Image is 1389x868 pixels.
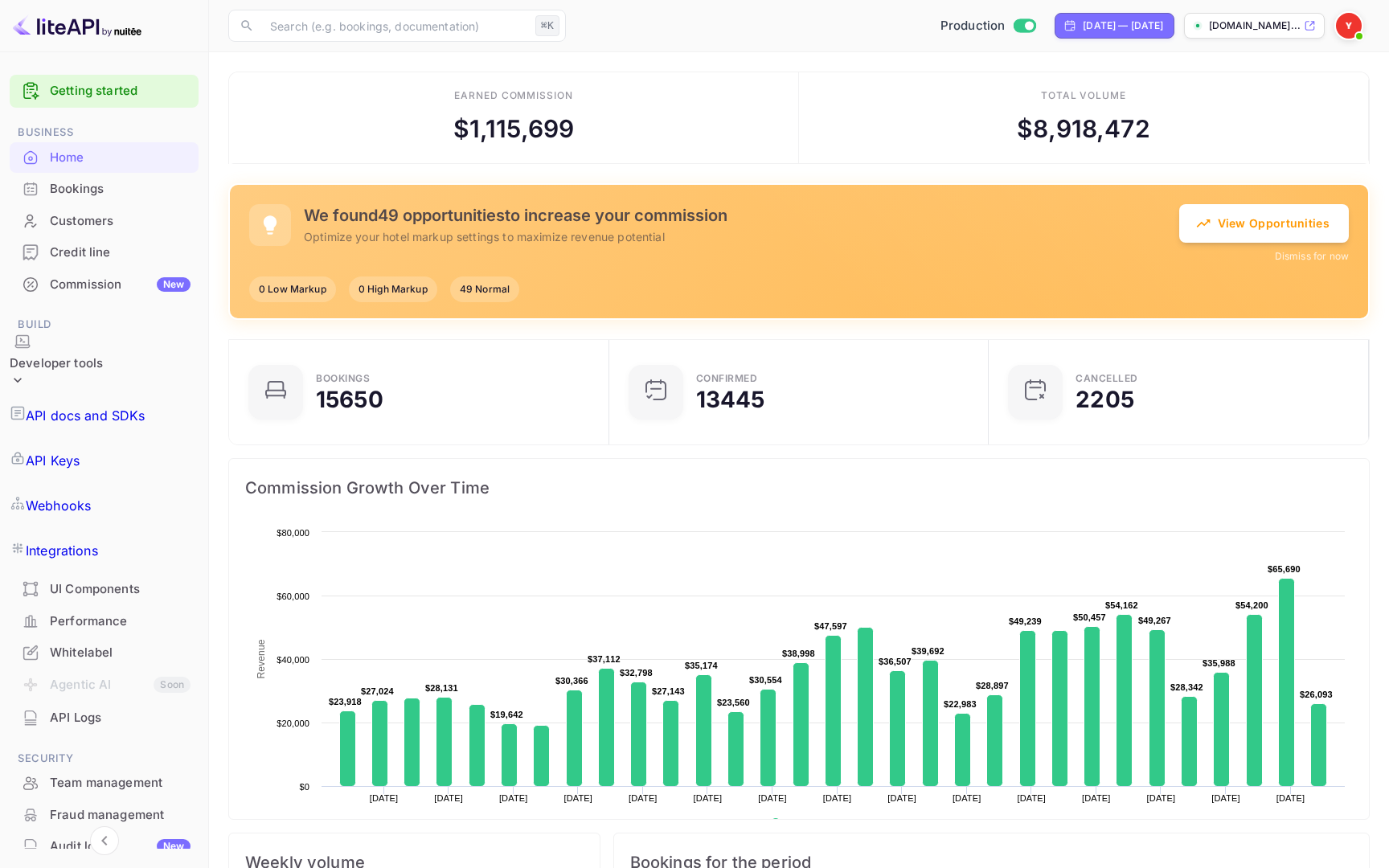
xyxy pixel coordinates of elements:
div: Total volume [1041,88,1127,103]
div: Audit logs [50,837,191,856]
text: [DATE] [953,793,981,803]
a: API docs and SDKs [10,393,199,438]
div: Whitelabel [50,644,191,662]
div: Confirmed [696,374,758,383]
a: Customers [10,206,199,235]
div: New [157,277,191,292]
text: Revenue [256,639,267,678]
div: 13445 [696,388,765,411]
div: Credit line [10,237,199,268]
a: Integrations [10,528,199,573]
div: 15650 [316,388,383,411]
div: Switch to Sandbox mode [934,17,1043,35]
p: [DOMAIN_NAME]... [1209,18,1301,33]
div: CANCELLED [1076,374,1138,383]
input: Search (e.g. bookings, documentation) [260,10,529,42]
a: Audit logsNew [10,831,199,861]
a: Whitelabel [10,637,199,667]
p: Integrations [26,541,98,560]
span: 0 Low Markup [249,282,336,297]
div: CommissionNew [10,269,199,301]
text: [DATE] [563,793,592,803]
text: $35,988 [1203,658,1235,668]
text: [DATE] [887,793,916,803]
text: [DATE] [1147,793,1176,803]
a: Getting started [50,82,191,100]
h5: We found 49 opportunities to increase your commission [304,206,1179,225]
a: API Logs [10,702,199,732]
button: Collapse navigation [90,826,119,855]
text: [DATE] [1211,793,1240,803]
span: Build [10,316,199,334]
text: $30,366 [555,676,588,686]
div: Bookings [316,374,370,383]
div: Commission [50,276,191,294]
text: $50,457 [1073,612,1106,622]
a: API Keys [10,438,199,483]
text: $37,112 [588,654,621,664]
div: Fraud management [50,806,191,825]
text: $60,000 [277,592,309,601]
button: Dismiss for now [1275,249,1349,264]
img: LiteAPI logo [13,13,141,39]
div: UI Components [10,574,199,605]
text: $49,267 [1138,616,1171,625]
a: Credit line [10,237,199,267]
div: Credit line [50,244,191,262]
text: $36,507 [879,657,912,666]
text: $47,597 [814,621,847,631]
div: 2205 [1076,388,1134,411]
text: $23,560 [717,698,750,707]
text: $80,000 [277,528,309,538]
div: Developer tools [10,354,103,373]
div: Performance [10,606,199,637]
span: Business [10,124,199,141]
p: Webhooks [26,496,91,515]
text: $49,239 [1009,616,1042,626]
p: Optimize your hotel markup settings to maximize revenue potential [304,228,1179,245]
a: Performance [10,606,199,636]
div: $ 1,115,699 [453,111,575,147]
text: $19,642 [490,710,523,719]
text: $32,798 [620,668,653,678]
div: Performance [50,612,191,631]
a: Team management [10,768,199,797]
text: $38,998 [782,649,815,658]
text: [DATE] [758,793,787,803]
a: CommissionNew [10,269,199,299]
a: Home [10,142,199,172]
text: [DATE] [823,793,852,803]
div: Team management [10,768,199,799]
text: [DATE] [434,793,463,803]
span: 49 Normal [450,282,519,297]
text: [DATE] [1017,793,1046,803]
span: Commission Growth Over Time [245,475,1353,501]
span: 0 High Markup [349,282,437,297]
text: $65,690 [1268,564,1301,574]
text: [DATE] [629,793,658,803]
text: [DATE] [1276,793,1305,803]
div: Audit logsNew [10,831,199,862]
text: [DATE] [1082,793,1111,803]
text: $28,131 [425,683,458,693]
text: [DATE] [499,793,528,803]
text: $40,000 [277,655,309,665]
p: API Keys [26,451,80,470]
text: [DATE] [694,793,723,803]
div: Earned commission [454,88,573,103]
div: Whitelabel [10,637,199,669]
span: Production [940,17,1006,35]
text: $54,200 [1235,600,1268,610]
text: $22,983 [944,699,977,709]
span: Security [10,750,199,768]
text: $0 [299,782,309,792]
div: Home [10,142,199,174]
a: Webhooks [10,483,199,528]
text: Revenue [786,818,827,829]
text: [DATE] [370,793,399,803]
